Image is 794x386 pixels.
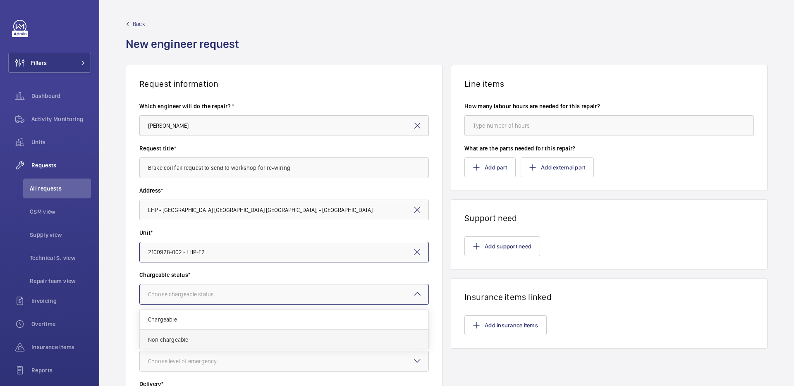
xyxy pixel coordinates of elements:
[31,297,91,305] span: Invoicing
[464,115,754,136] input: Type number of hours
[464,315,547,335] button: Add insurance items
[148,315,420,324] span: Chargeable
[464,213,754,223] h1: Support need
[148,357,237,365] div: Choose level of emergency
[521,157,594,177] button: Add external part
[464,157,516,177] button: Add part
[139,200,429,220] input: Enter address
[464,102,754,110] label: How many labour hours are needed for this repair?
[139,186,429,195] label: Address*
[31,320,91,328] span: Overtime
[139,144,429,152] label: Request title*
[31,343,91,351] span: Insurance items
[31,92,91,100] span: Dashboard
[30,207,91,216] span: CSM view
[139,271,429,279] label: Chargeable status*
[148,336,420,344] span: Non chargeable
[126,36,244,65] h1: New engineer request
[31,59,47,67] span: Filters
[148,290,234,298] div: Choose chargeable status
[139,79,429,89] h1: Request information
[139,157,429,178] input: Type request title
[31,138,91,146] span: Units
[139,242,429,262] input: Enter unit
[139,309,429,350] ng-dropdown-panel: Options list
[31,366,91,374] span: Reports
[464,79,754,89] h1: Line items
[30,277,91,285] span: Repair team view
[464,292,754,302] h1: Insurance items linked
[139,102,429,110] label: Which engineer will do the repair? *
[139,115,429,136] input: Select engineer
[30,231,91,239] span: Supply view
[31,115,91,123] span: Activity Monitoring
[30,184,91,193] span: All requests
[31,161,91,169] span: Requests
[464,144,754,152] label: What are the parts needed for this repair?
[464,236,540,256] button: Add support need
[139,229,429,237] label: Unit*
[30,254,91,262] span: Technical S. view
[8,53,91,73] button: Filters
[133,20,145,28] span: Back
